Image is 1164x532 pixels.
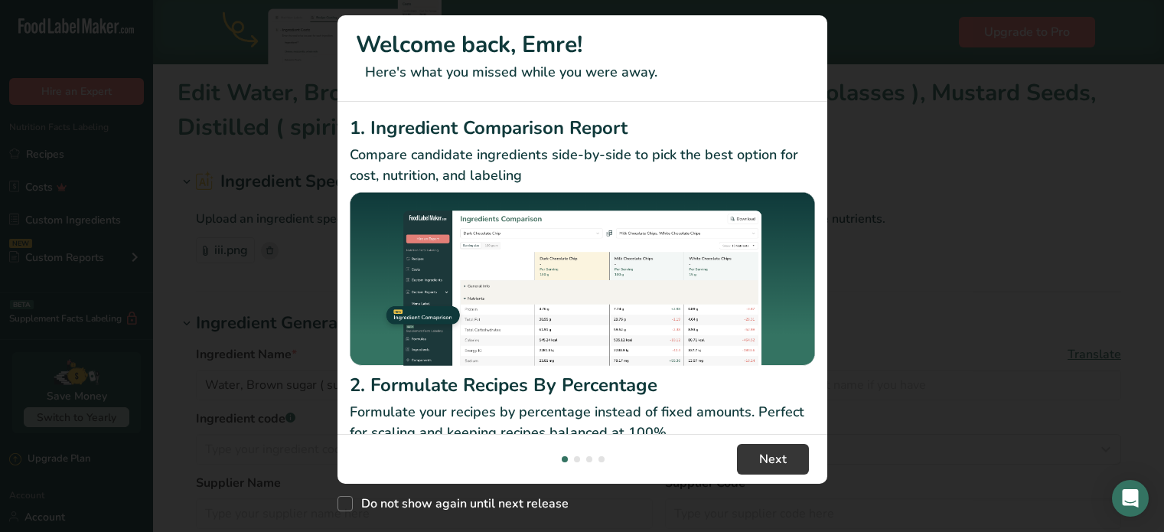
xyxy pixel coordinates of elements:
[1112,480,1149,517] div: Open Intercom Messenger
[356,28,809,62] h1: Welcome back, Emre!
[350,371,815,399] h2: 2. Formulate Recipes By Percentage
[350,145,815,186] p: Compare candidate ingredients side-by-side to pick the best option for cost, nutrition, and labeling
[356,62,809,83] p: Here's what you missed while you were away.
[350,402,815,443] p: Formulate your recipes by percentage instead of fixed amounts. Perfect for scaling and keeping re...
[737,444,809,475] button: Next
[350,192,815,366] img: Ingredient Comparison Report
[759,450,787,468] span: Next
[353,496,569,511] span: Do not show again until next release
[350,114,815,142] h2: 1. Ingredient Comparison Report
